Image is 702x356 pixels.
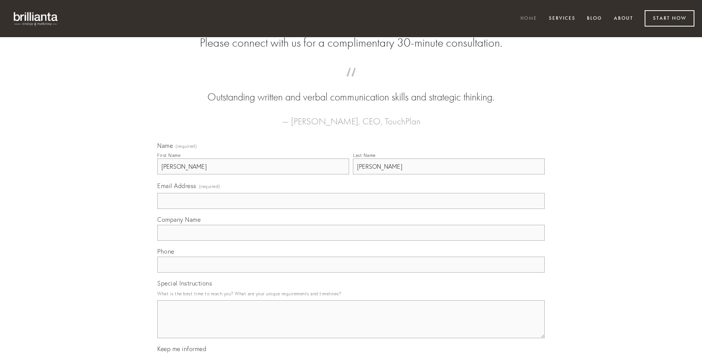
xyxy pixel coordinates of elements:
[157,345,206,353] span: Keep me informed
[169,75,533,90] span: “
[157,152,180,158] div: First Name
[157,182,196,190] span: Email Address
[157,289,545,299] p: What is the best time to reach you? What are your unique requirements and timelines?
[157,248,174,255] span: Phone
[175,144,197,149] span: (required)
[8,8,65,30] img: brillianta - research, strategy, marketing
[353,152,376,158] div: Last Name
[199,181,220,191] span: (required)
[515,13,542,25] a: Home
[157,36,545,50] h2: Please connect with us for a complimentary 30-minute consultation.
[582,13,607,25] a: Blog
[645,10,694,27] a: Start Now
[157,279,212,287] span: Special Instructions
[169,75,533,105] blockquote: Outstanding written and verbal communication skills and strategic thinking.
[169,105,533,129] figcaption: — [PERSON_NAME], CEO, TouchPlan
[544,13,580,25] a: Services
[157,142,173,149] span: Name
[609,13,638,25] a: About
[157,216,201,223] span: Company Name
